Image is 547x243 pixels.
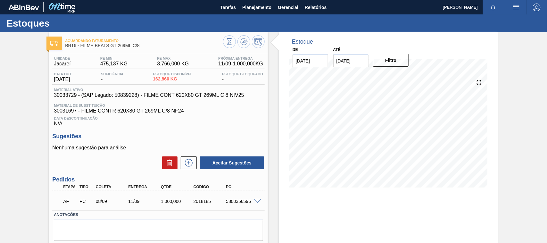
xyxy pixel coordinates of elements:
div: - [220,72,265,82]
span: Material de Substituição [54,104,263,107]
div: Qtde [159,185,195,189]
div: 2018185 [192,199,228,204]
div: N/A [52,114,265,127]
div: Aceitar Sugestões [197,156,265,170]
div: Aguardando Faturamento [62,194,78,208]
span: 475,137 KG [100,61,128,67]
span: Gerencial [278,4,298,11]
div: 11/09/2025 [127,199,163,204]
div: Coleta [94,185,130,189]
span: 30031697 - FILME CONTR 620X80 GT 269ML C/8 NF24 [54,108,263,114]
span: 3.766,000 KG [157,61,189,67]
div: Excluir Sugestões [159,156,178,169]
span: Unidade [54,56,70,60]
span: Próxima Entrega [218,56,263,60]
img: Logout [533,4,541,11]
span: 30033729 - (SAP Legado: 50839228) - FILME CONT 620X80 GT 269ML C 8 NIV25 [54,92,244,98]
div: - [99,72,125,82]
span: 162,860 KG [153,77,192,81]
div: PO [224,185,261,189]
label: Até [333,47,341,52]
button: Atualizar Gráfico [237,35,250,48]
div: Entrega [127,185,163,189]
div: Tipo [78,185,95,189]
span: Planejamento [242,4,271,11]
img: userActions [512,4,520,11]
span: Data Descontinuação [54,116,263,120]
img: TNhmsLtSVTkK8tSr43FrP2fwEKptu5GPRR3wAAAABJRU5ErkJggg== [8,4,39,10]
span: Material ativo [54,88,244,92]
img: Ícone [50,41,58,46]
input: dd/mm/yyyy [293,54,328,67]
span: Suficiência [101,72,123,76]
button: Filtro [373,54,409,67]
span: Estoque Disponível [153,72,192,76]
h1: Estoques [6,20,120,27]
h3: Pedidos [52,176,265,183]
span: Jacareí [54,61,70,67]
div: Estoque [292,38,313,45]
span: BR16 - FILME BEATS GT 269ML C/8 [65,43,223,48]
span: Relatórios [305,4,327,11]
button: Visão Geral dos Estoques [223,35,236,48]
span: [DATE] [54,77,71,82]
span: 11/09 - 1.000,000 KG [218,61,263,67]
div: Pedido de Compra [78,199,95,204]
span: PE MIN [100,56,128,60]
button: Notificações [483,3,503,12]
span: Aguardando Faturamento [65,39,223,43]
div: 08/09/2025 [94,199,130,204]
button: Aceitar Sugestões [200,156,264,169]
span: PE MAX [157,56,189,60]
h3: Sugestões [52,133,265,140]
p: AF [63,199,77,204]
div: 1.000,000 [159,199,195,204]
label: Anotações [54,210,263,220]
div: Etapa [62,185,78,189]
div: 5800356596 [224,199,261,204]
span: Estoque Bloqueado [222,72,263,76]
div: Código [192,185,228,189]
p: Nenhuma sugestão para análise [52,145,265,151]
button: Programar Estoque [252,35,265,48]
input: dd/mm/yyyy [333,54,369,67]
label: De [293,47,298,52]
div: Nova sugestão [178,156,197,169]
span: Tarefas [220,4,236,11]
span: Data out [54,72,71,76]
